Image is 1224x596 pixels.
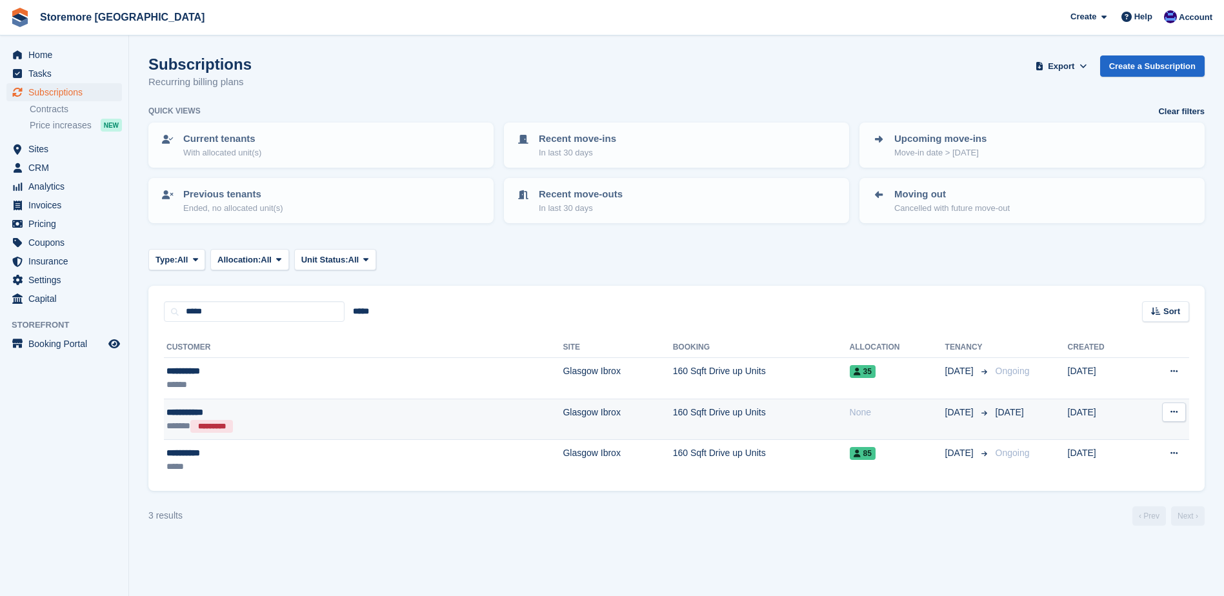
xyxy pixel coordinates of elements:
p: In last 30 days [539,146,616,159]
p: In last 30 days [539,202,623,215]
span: Insurance [28,252,106,270]
a: Preview store [106,336,122,352]
a: Storemore [GEOGRAPHIC_DATA] [35,6,210,28]
img: stora-icon-8386f47178a22dfd0bd8f6a31ec36ba5ce8667c1dd55bd0f319d3a0aa187defe.svg [10,8,30,27]
span: Ongoing [996,448,1030,458]
span: Export [1048,60,1074,73]
p: Cancelled with future move-out [894,202,1010,215]
a: Next [1171,506,1205,526]
span: 35 [850,365,876,378]
span: Unit Status: [301,253,348,266]
a: Create a Subscription [1100,55,1205,77]
a: Current tenants With allocated unit(s) [150,124,492,166]
span: Subscriptions [28,83,106,101]
span: Type: [156,253,177,266]
span: Sort [1163,305,1180,318]
span: Ongoing [996,366,1030,376]
h6: Quick views [148,105,201,117]
a: menu [6,196,122,214]
span: CRM [28,159,106,177]
th: Allocation [850,337,945,358]
td: Glasgow Ibrox [563,399,672,440]
img: Angela [1164,10,1177,23]
p: Moving out [894,187,1010,202]
h1: Subscriptions [148,55,252,73]
span: Storefront [12,319,128,332]
span: Pricing [28,215,106,233]
a: menu [6,140,122,158]
a: Clear filters [1158,105,1205,118]
div: 3 results [148,509,183,522]
p: With allocated unit(s) [183,146,261,159]
td: 160 Sqft Drive up Units [673,440,850,481]
a: Previous [1132,506,1166,526]
a: Recent move-ins In last 30 days [505,124,848,166]
a: Moving out Cancelled with future move-out [861,179,1203,222]
th: Customer [164,337,563,358]
th: Booking [673,337,850,358]
span: Create [1070,10,1096,23]
td: Glasgow Ibrox [563,440,672,481]
a: Contracts [30,103,122,115]
span: Invoices [28,196,106,214]
span: Home [28,46,106,64]
span: All [177,253,188,266]
p: Previous tenants [183,187,283,202]
a: menu [6,290,122,308]
span: Capital [28,290,106,308]
span: Booking Portal [28,335,106,353]
span: [DATE] [945,406,976,419]
button: Type: All [148,249,205,270]
span: Settings [28,271,106,289]
span: Tasks [28,65,106,83]
a: menu [6,233,122,252]
span: All [348,253,359,266]
th: Tenancy [945,337,990,358]
nav: Page [1130,506,1207,526]
td: [DATE] [1068,399,1138,440]
span: Sites [28,140,106,158]
a: menu [6,177,122,195]
a: menu [6,271,122,289]
p: Move-in date > [DATE] [894,146,987,159]
a: Upcoming move-ins Move-in date > [DATE] [861,124,1203,166]
span: Coupons [28,233,106,252]
a: menu [6,46,122,64]
p: Recurring billing plans [148,75,252,90]
th: Created [1068,337,1138,358]
a: menu [6,335,122,353]
span: [DATE] [996,407,1024,417]
p: Recent move-outs [539,187,623,202]
button: Export [1033,55,1090,77]
a: Recent move-outs In last 30 days [505,179,848,222]
button: Allocation: All [210,249,289,270]
td: 160 Sqft Drive up Units [673,358,850,399]
a: menu [6,159,122,177]
span: Help [1134,10,1152,23]
a: Price increases NEW [30,118,122,132]
button: Unit Status: All [294,249,376,270]
span: Account [1179,11,1212,24]
span: Allocation: [217,253,261,266]
span: [DATE] [945,364,976,378]
div: None [850,406,945,419]
span: [DATE] [945,446,976,460]
p: Upcoming move-ins [894,132,987,146]
a: menu [6,215,122,233]
td: [DATE] [1068,358,1138,399]
span: Price increases [30,119,92,132]
th: Site [563,337,672,358]
span: Analytics [28,177,106,195]
td: [DATE] [1068,440,1138,481]
a: menu [6,252,122,270]
a: Previous tenants Ended, no allocated unit(s) [150,179,492,222]
p: Current tenants [183,132,261,146]
span: All [261,253,272,266]
td: 160 Sqft Drive up Units [673,399,850,440]
a: menu [6,65,122,83]
p: Recent move-ins [539,132,616,146]
td: Glasgow Ibrox [563,358,672,399]
a: menu [6,83,122,101]
p: Ended, no allocated unit(s) [183,202,283,215]
span: 85 [850,447,876,460]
